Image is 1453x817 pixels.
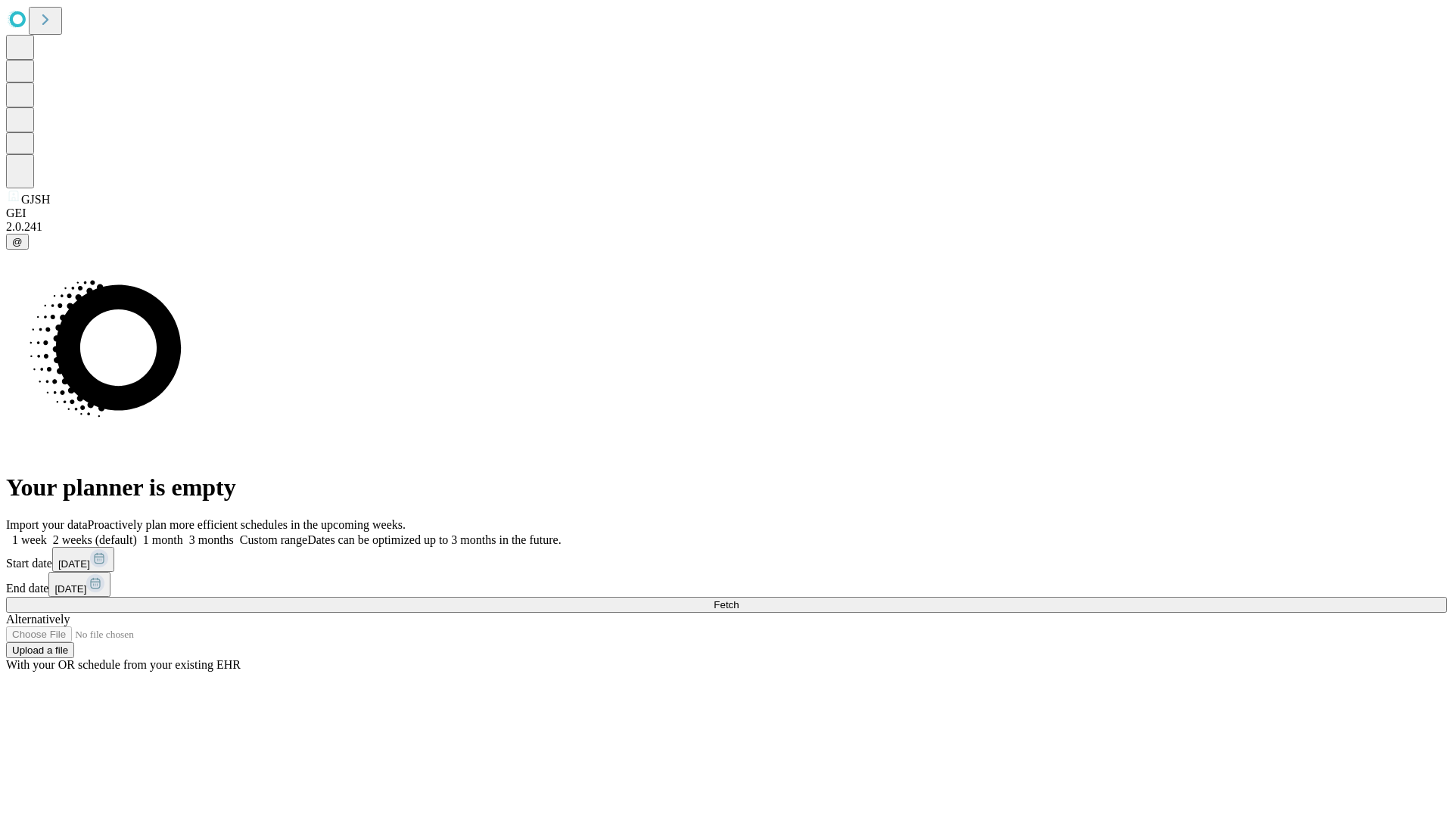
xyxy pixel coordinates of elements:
span: 1 month [143,533,183,546]
span: Dates can be optimized up to 3 months in the future. [307,533,561,546]
div: GEI [6,207,1447,220]
button: @ [6,234,29,250]
span: Import your data [6,518,88,531]
span: Proactively plan more efficient schedules in the upcoming weeks. [88,518,406,531]
span: @ [12,236,23,247]
span: 2 weeks (default) [53,533,137,546]
div: 2.0.241 [6,220,1447,234]
span: Alternatively [6,613,70,626]
span: With your OR schedule from your existing EHR [6,658,241,671]
button: [DATE] [52,547,114,572]
span: Custom range [240,533,307,546]
span: [DATE] [58,558,90,570]
h1: Your planner is empty [6,474,1447,502]
button: Upload a file [6,642,74,658]
div: End date [6,572,1447,597]
span: Fetch [714,599,739,610]
div: Start date [6,547,1447,572]
span: 3 months [189,533,234,546]
span: GJSH [21,193,50,206]
span: [DATE] [54,583,86,595]
button: Fetch [6,597,1447,613]
span: 1 week [12,533,47,546]
button: [DATE] [48,572,110,597]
